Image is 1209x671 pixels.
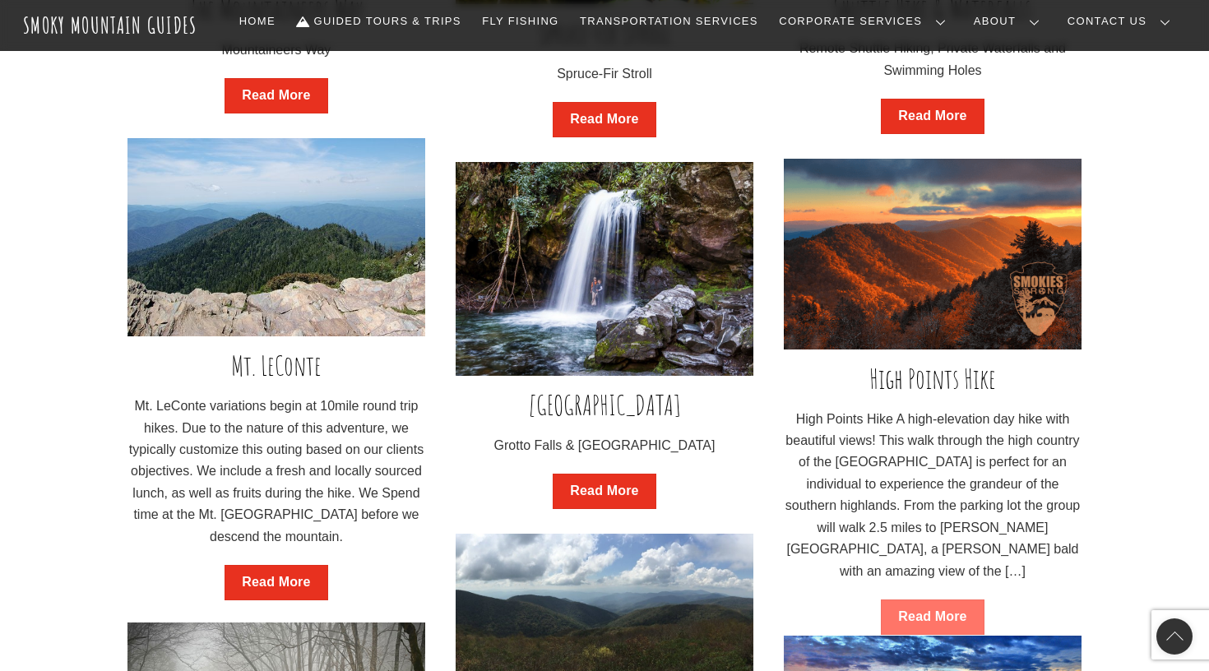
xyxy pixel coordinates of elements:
[23,12,197,39] a: Smoky Mountain Guides
[475,4,565,39] a: Fly Fishing
[127,396,425,548] p: Mt. LeConte variations begin at 10mile round trip hikes. Due to the nature of this adventure, we ...
[573,4,764,39] a: Transportation Services
[784,159,1082,349] img: 15380793_1228135673939022_175267225107074608_n-min
[290,4,468,39] a: Guided Tours & Trips
[231,348,322,382] a: Mt. LeConte
[225,78,327,113] a: Read More
[127,138,425,336] img: image-asset
[784,409,1082,582] p: High Points Hike A high-elevation day hike with beautiful views! This walk through the high count...
[225,565,327,600] a: Read More
[1061,4,1184,39] a: Contact Us
[553,102,655,137] a: Read More
[456,162,753,375] img: 17482497376_a6df900622_b-min
[456,63,753,85] p: Spruce-Fir Stroll
[967,4,1053,39] a: About
[881,599,984,635] a: Read More
[553,474,655,509] a: Read More
[772,4,959,39] a: Corporate Services
[784,38,1082,81] p: Remote Shuttle Hiking, Private Waterfalls and Swimming Holes
[456,435,753,456] p: Grotto Falls & [GEOGRAPHIC_DATA]
[529,387,680,422] a: [GEOGRAPHIC_DATA]
[881,99,984,134] a: Read More
[233,4,282,39] a: Home
[869,361,996,396] a: High Points Hike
